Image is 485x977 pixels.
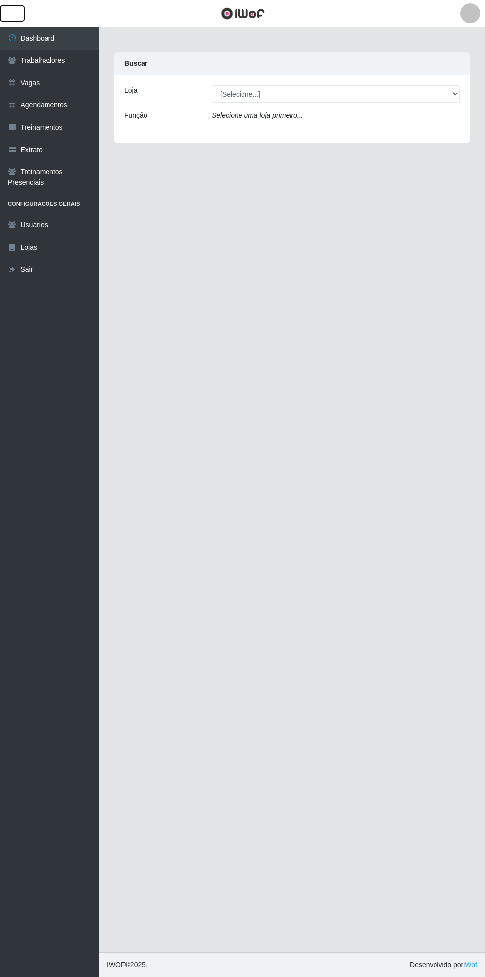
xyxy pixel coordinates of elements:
span: IWOF [107,961,125,969]
label: Loja [124,85,137,96]
strong: Buscar [124,59,147,67]
span: Desenvolvido por [410,960,477,970]
span: © 2025 . [107,960,147,970]
a: iWof [463,961,477,969]
i: Selecione uma loja primeiro... [212,111,303,119]
img: CoreUI Logo [221,7,265,20]
label: Função [124,110,147,121]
